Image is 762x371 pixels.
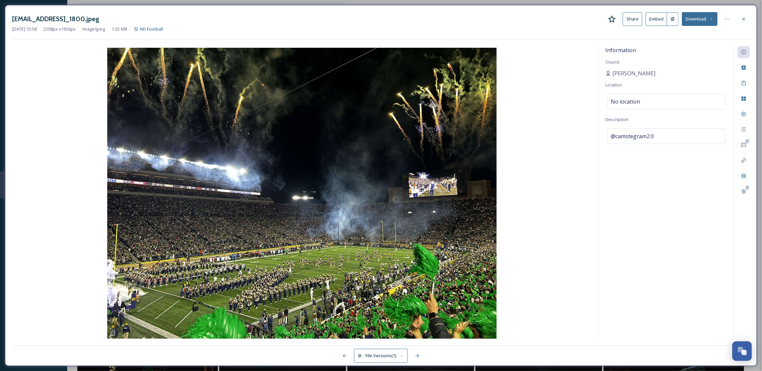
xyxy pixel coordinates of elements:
[682,12,718,26] button: Download
[606,59,620,65] span: Source
[613,69,656,77] span: [PERSON_NAME]
[745,185,750,190] div: 0
[623,12,642,26] button: Share
[82,26,105,32] span: image/jpeg
[112,26,127,32] span: 1.02 MB
[12,26,37,32] span: [DATE] 15:58
[12,14,99,24] h3: [EMAIL_ADDRESS]_1800.jpeg
[606,46,636,54] span: Information
[12,48,592,340] img: cameronseandrumm%40gmail.com-IMG_1800.jpeg
[611,132,654,140] span: @camstegram2.0
[646,12,667,26] button: Embed
[745,139,750,144] div: 0
[606,116,629,122] span: Description
[43,26,76,32] span: 2208 px x 1656 px
[606,82,622,88] span: Location
[732,341,752,361] button: Open Chat
[140,26,163,32] span: ND Football
[354,349,408,363] button: File Versions(1)
[611,98,640,106] span: No location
